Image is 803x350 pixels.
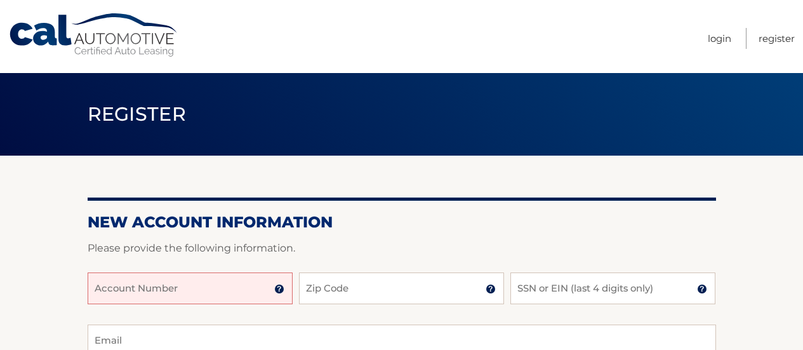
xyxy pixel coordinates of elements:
img: tooltip.svg [697,284,707,294]
a: Login [708,28,731,49]
a: Register [759,28,795,49]
p: Please provide the following information. [88,239,716,257]
input: Zip Code [299,273,504,304]
input: Account Number [88,273,293,304]
img: tooltip.svg [274,284,284,294]
input: SSN or EIN (last 4 digits only) [510,273,715,304]
a: Cal Automotive [8,13,180,58]
img: tooltip.svg [486,284,496,294]
h2: New Account Information [88,213,716,232]
span: Register [88,102,187,126]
